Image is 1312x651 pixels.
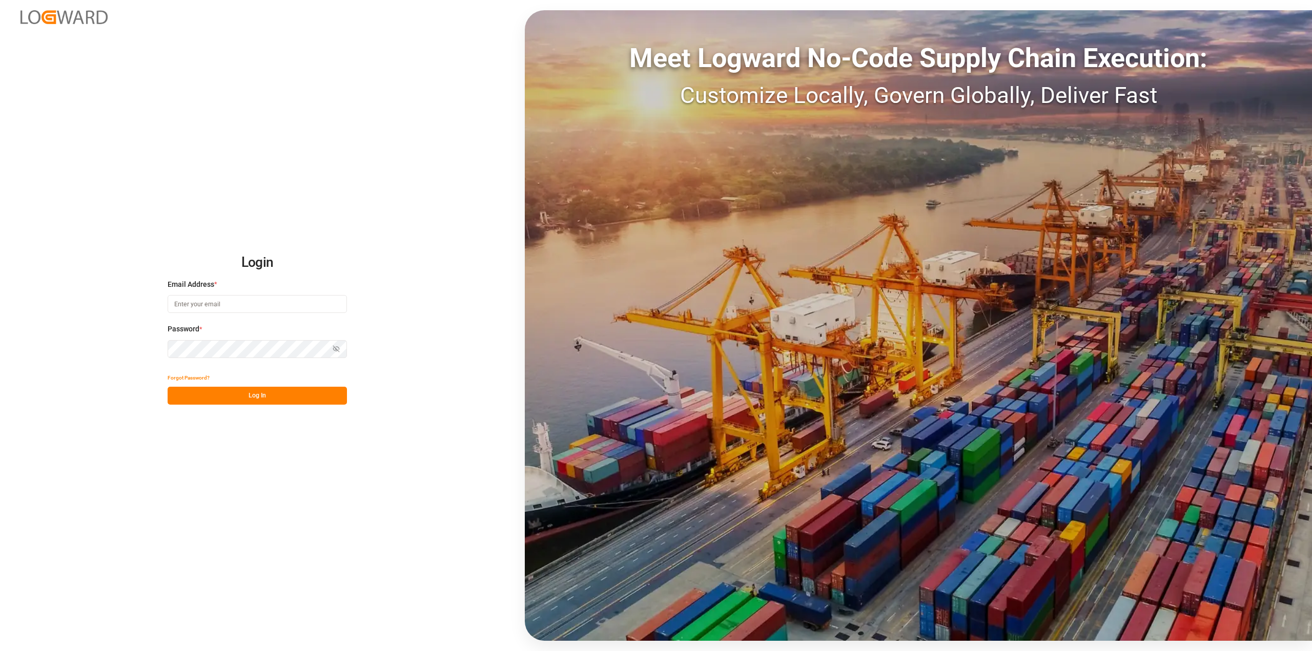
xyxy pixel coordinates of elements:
button: Log In [168,387,347,405]
button: Forgot Password? [168,369,210,387]
div: Meet Logward No-Code Supply Chain Execution: [525,38,1312,78]
span: Email Address [168,279,214,290]
img: Logward_new_orange.png [20,10,108,24]
div: Customize Locally, Govern Globally, Deliver Fast [525,78,1312,112]
h2: Login [168,246,347,279]
span: Password [168,324,199,334]
input: Enter your email [168,295,347,313]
